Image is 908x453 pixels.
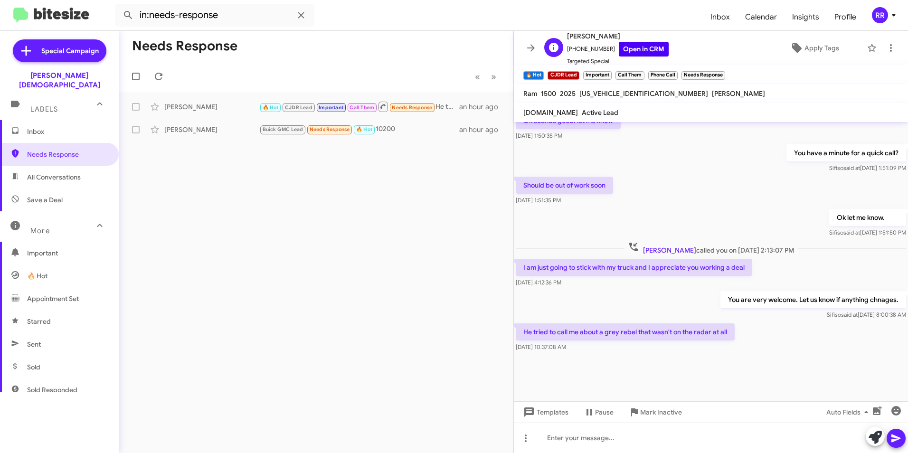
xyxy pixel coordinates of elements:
[720,291,906,308] p: You are very welcome. Let us know if anything chnages.
[615,71,644,80] small: Call Them
[285,104,312,111] span: CJDR Lead
[523,89,537,98] span: Ram
[27,362,40,372] span: Sold
[621,404,690,421] button: Mark Inactive
[560,89,576,98] span: 2025
[567,30,669,42] span: [PERSON_NAME]
[27,317,51,326] span: Starred
[263,126,303,132] span: Buick GMC Lead
[804,39,839,57] span: Apply Tags
[27,385,77,395] span: Sold Responded
[319,104,343,111] span: Important
[843,229,860,236] span: said at
[826,404,872,421] span: Auto Fields
[619,42,669,57] a: Open in CRM
[491,71,496,83] span: »
[548,71,579,80] small: CJDR Lead
[30,105,58,113] span: Labels
[829,164,906,171] span: Sifiso [DATE] 1:51:09 PM
[579,89,708,98] span: [US_VEHICLE_IDENTIFICATION_NUMBER]
[516,132,562,139] span: [DATE] 1:50:35 PM
[864,7,898,23] button: RR
[648,71,678,80] small: Phone Call
[469,67,486,86] button: Previous
[27,248,108,258] span: Important
[819,404,880,421] button: Auto Fields
[350,104,374,111] span: Call Them
[485,67,502,86] button: Next
[712,89,765,98] span: [PERSON_NAME]
[27,294,79,303] span: Appointment Set
[356,126,372,132] span: 🔥 Hot
[567,57,669,66] span: Targeted Special
[681,71,725,80] small: Needs Response
[595,404,614,421] span: Pause
[624,241,798,255] span: called you on [DATE] 2:13:07 PM
[514,404,576,421] button: Templates
[521,404,568,421] span: Templates
[582,108,618,117] span: Active Lead
[738,3,785,31] a: Calendar
[27,172,81,182] span: All Conversations
[164,102,259,112] div: [PERSON_NAME]
[310,126,350,132] span: Needs Response
[115,4,314,27] input: Search
[459,125,506,134] div: an hour ago
[27,271,47,281] span: 🔥 Hot
[259,124,459,135] div: 10200
[576,404,621,421] button: Pause
[263,104,279,111] span: 🔥 Hot
[843,164,860,171] span: said at
[516,197,561,204] span: [DATE] 1:51:35 PM
[523,108,578,117] span: [DOMAIN_NAME]
[475,71,480,83] span: «
[27,195,63,205] span: Save a Deal
[459,102,506,112] div: an hour ago
[470,67,502,86] nav: Page navigation example
[841,311,858,318] span: said at
[164,125,259,134] div: [PERSON_NAME]
[766,39,862,57] button: Apply Tags
[827,3,864,31] a: Profile
[132,38,237,54] h1: Needs Response
[785,3,827,31] a: Insights
[640,404,682,421] span: Mark Inactive
[567,42,669,57] span: [PHONE_NUMBER]
[643,246,696,255] span: [PERSON_NAME]
[27,340,41,349] span: Sent
[516,279,561,286] span: [DATE] 4:12:36 PM
[516,343,566,350] span: [DATE] 10:37:08 AM
[827,311,906,318] span: Sifiso [DATE] 8:00:38 AM
[30,226,50,235] span: More
[829,229,906,236] span: Sifiso [DATE] 1:51:50 PM
[27,127,108,136] span: Inbox
[541,89,556,98] span: 1500
[392,104,432,111] span: Needs Response
[516,259,752,276] p: I am just going to stick with my truck and I appreciate you working a deal
[703,3,738,31] a: Inbox
[583,71,612,80] small: Important
[516,177,613,194] p: Should be out of work soon
[13,39,106,62] a: Special Campaign
[523,71,544,80] small: 🔥 Hot
[259,101,459,113] div: He tried to call me about a grey rebel that wasn't on the radar at all
[27,150,108,159] span: Needs Response
[516,323,735,340] p: He tried to call me about a grey rebel that wasn't on the radar at all
[829,209,906,226] p: Ok let me know.
[41,46,99,56] span: Special Campaign
[786,144,906,161] p: You have a minute for a quick call?
[872,7,888,23] div: RR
